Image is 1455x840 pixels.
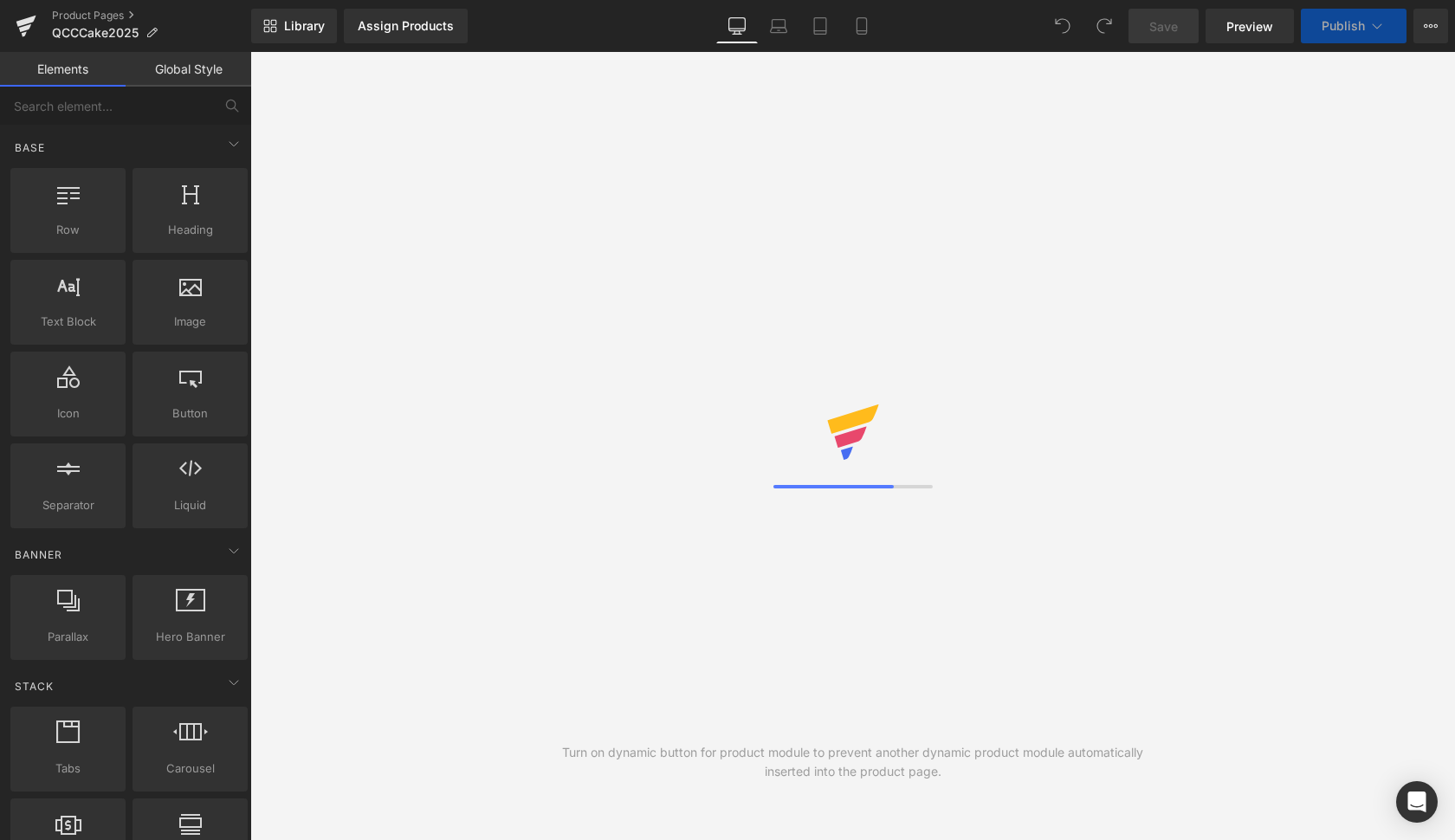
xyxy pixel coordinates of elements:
span: Carousel [138,759,242,778]
button: Redo [1087,9,1122,43]
button: More [1413,9,1448,43]
div: Assign Products [358,19,454,33]
a: Preview [1206,9,1294,43]
span: Banner [13,546,64,563]
span: Button [138,404,242,423]
span: Liquid [138,496,242,514]
span: Preview [1226,17,1273,36]
div: Open Intercom Messenger [1396,781,1438,823]
a: Global Style [126,52,251,87]
span: QCCCake2025 [52,26,139,40]
span: Icon [16,404,120,423]
a: Tablet [799,9,841,43]
span: Save [1149,17,1178,36]
a: Product Pages [52,9,251,23]
span: Text Block [16,313,120,331]
span: Tabs [16,759,120,778]
button: Undo [1045,9,1080,43]
span: Separator [16,496,120,514]
span: Image [138,313,242,331]
span: Base [13,139,47,156]
a: Desktop [716,9,758,43]
a: New Library [251,9,337,43]
span: Row [16,221,120,239]
span: Publish [1322,19,1365,33]
div: Turn on dynamic button for product module to prevent another dynamic product module automatically... [552,743,1154,781]
span: Hero Banner [138,628,242,646]
button: Publish [1301,9,1406,43]
a: Mobile [841,9,883,43]
span: Library [284,18,325,34]
a: Laptop [758,9,799,43]
span: Heading [138,221,242,239]
span: Parallax [16,628,120,646]
span: Stack [13,678,55,695]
